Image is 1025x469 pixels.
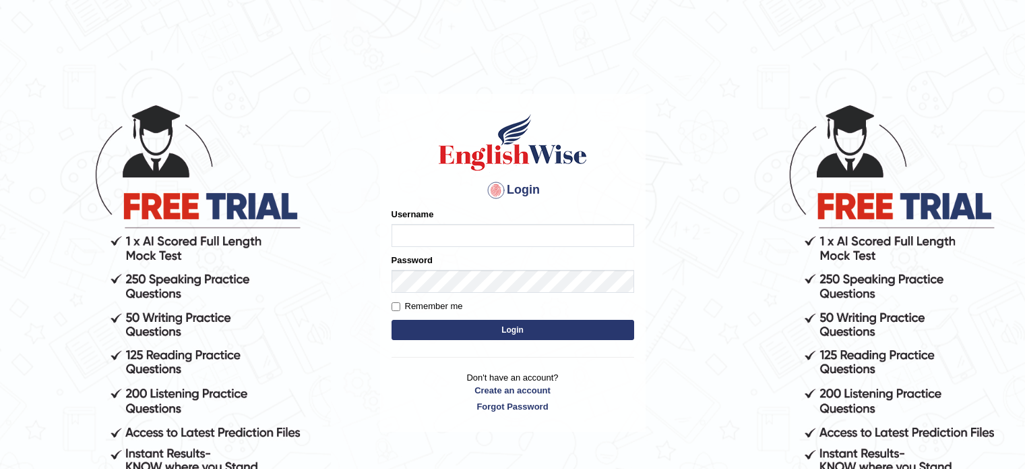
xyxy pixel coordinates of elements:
p: Don't have an account? [392,371,634,413]
a: Create an account [392,384,634,397]
button: Login [392,320,634,340]
label: Username [392,208,434,221]
label: Remember me [392,300,463,313]
label: Password [392,254,433,267]
h4: Login [392,180,634,201]
input: Remember me [392,302,400,311]
img: Logo of English Wise sign in for intelligent practice with AI [436,112,590,173]
a: Forgot Password [392,400,634,413]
